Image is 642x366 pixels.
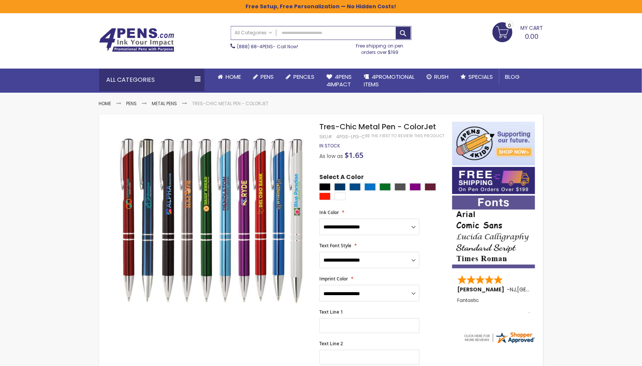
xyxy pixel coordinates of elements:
[508,22,511,29] span: 0
[321,69,358,93] a: 4Pens4impact
[235,30,273,36] span: All Categories
[499,69,526,85] a: Blog
[452,122,535,165] img: 4pens 4 kids
[99,100,111,107] a: Home
[493,22,543,41] a: 0.00 0
[334,183,346,191] div: Navy Blue
[99,69,204,91] div: All Categories
[457,298,531,314] div: Fantastic
[319,121,436,132] span: Tres-Chic Metal Pen - ColorJet
[452,167,535,194] img: Free shipping on orders over $199
[294,73,315,81] span: Pencils
[364,73,415,88] span: 4PROMOTIONAL ITEMS
[345,150,363,160] span: $1.65
[99,28,174,52] img: 4Pens Custom Pens and Promotional Products
[410,183,421,191] div: Purple
[319,143,340,149] div: Availability
[319,142,340,149] span: In stock
[365,133,444,139] a: Be the first to review this product
[334,193,346,200] div: White
[319,309,343,315] span: Text Line 1
[452,196,535,268] img: font-personalization-examples
[261,73,274,81] span: Pens
[319,193,331,200] div: Bright Red
[231,26,276,39] a: All Categories
[319,133,333,140] strong: SKU
[463,340,535,346] a: 4pens.com certificate URL
[319,173,364,183] span: Select A Color
[517,286,573,293] span: [GEOGRAPHIC_DATA]
[348,40,412,55] div: Free shipping on pen orders over $199
[237,43,273,50] a: (888) 88-4PENS
[152,100,177,107] a: Metal Pens
[469,73,493,81] span: Specials
[380,183,391,191] div: Green
[510,286,516,293] span: NJ
[421,69,455,85] a: Rush
[505,73,520,81] span: Blog
[319,276,348,282] span: Imprint Color
[507,286,573,293] span: - ,
[127,100,137,107] a: Pens
[425,183,436,191] div: Dark Red
[349,183,361,191] div: Ocean Blue
[319,209,339,216] span: Ink Color
[525,32,539,41] span: 0.00
[319,183,331,191] div: Black
[212,69,247,85] a: Home
[455,69,499,85] a: Specials
[319,340,343,347] span: Text Line 2
[319,242,351,249] span: Text Font Style
[327,73,352,88] span: 4Pens 4impact
[395,183,406,191] div: Gunmetal
[280,69,321,85] a: Pencils
[319,152,343,160] span: As low as
[336,134,365,140] div: 4PGS-LPG-C
[435,73,449,81] span: Rush
[358,69,421,93] a: 4PROMOTIONALITEMS
[237,43,299,50] span: - Call Now!
[192,101,269,107] li: Tres-Chic Metal Pen - ColorJet
[226,73,241,81] span: Home
[457,286,507,293] span: [PERSON_NAME]
[114,121,309,316] img: Tres-Chic Metal Pen - ColorJet
[364,183,376,191] div: Blue Light
[247,69,280,85] a: Pens
[463,331,535,345] img: 4pens.com widget logo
